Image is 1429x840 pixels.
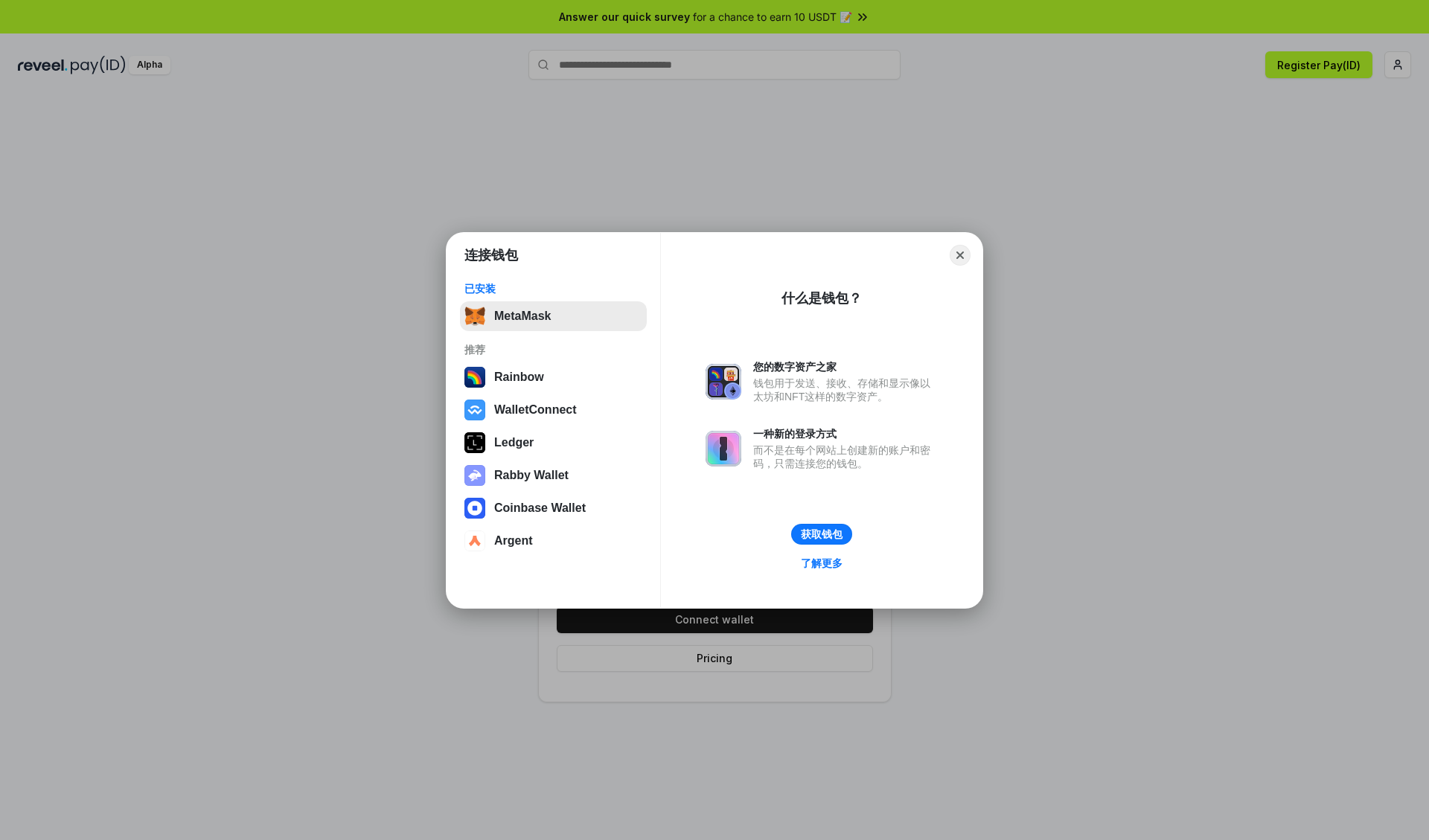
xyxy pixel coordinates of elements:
[464,465,485,486] img: svg+xml,%3Csvg%20xmlns%3D%22http%3A%2F%2Fwww.w3.org%2F2000%2Fsvg%22%20fill%3D%22none%22%20viewBox...
[464,246,518,264] h1: 连接钱包
[460,461,647,490] button: Rabby Wallet
[753,376,938,403] div: 钱包用于发送、接收、存储和显示像以太坊和NFT这样的数字资产。
[494,436,534,449] div: Ledger
[464,432,485,453] img: svg+xml,%3Csvg%20xmlns%3D%22http%3A%2F%2Fwww.w3.org%2F2000%2Fsvg%22%20width%3D%2228%22%20height%3...
[801,528,843,541] div: 获取钱包
[464,343,642,356] div: 推荐
[460,362,647,392] button: Rainbow
[464,306,485,327] img: svg+xml,%3Csvg%20fill%3D%22none%22%20height%3D%2233%22%20viewBox%3D%220%200%2035%2033%22%20width%...
[753,443,938,470] div: 而不是在每个网站上创建新的账户和密码，只需连接您的钱包。
[464,498,485,519] img: svg+xml,%3Csvg%20width%3D%2228%22%20height%3D%2228%22%20viewBox%3D%220%200%2028%2028%22%20fill%3D...
[464,367,485,388] img: svg+xml,%3Csvg%20width%3D%22120%22%20height%3D%22120%22%20viewBox%3D%220%200%20120%20120%22%20fil...
[464,530,485,551] img: svg+xml,%3Csvg%20width%3D%2228%22%20height%3D%2228%22%20viewBox%3D%220%200%2028%2028%22%20fill%3D...
[801,557,843,570] div: 了解更多
[706,364,741,400] img: svg+xml,%3Csvg%20xmlns%3D%22http%3A%2F%2Fwww.w3.org%2F2000%2Fsvg%22%20fill%3D%22none%22%20viewBox...
[753,427,938,440] div: 一种新的登录方式
[494,469,569,482] div: Rabby Wallet
[460,395,647,425] button: WalletConnect
[460,493,647,523] button: Coinbase Wallet
[494,310,551,323] div: MetaMask
[706,431,741,467] img: svg+xml,%3Csvg%20xmlns%3D%22http%3A%2F%2Fwww.w3.org%2F2000%2Fsvg%22%20fill%3D%22none%22%20viewBox...
[950,245,971,266] button: Close
[460,526,647,556] button: Argent
[494,403,577,417] div: WalletConnect
[753,360,938,373] div: 您的数字资产之家
[494,371,544,384] div: Rainbow
[781,289,862,307] div: 什么是钱包？
[494,501,586,515] div: Coinbase Wallet
[464,400,485,420] img: svg+xml,%3Csvg%20width%3D%2228%22%20height%3D%2228%22%20viewBox%3D%220%200%2028%2028%22%20fill%3D...
[460,301,647,331] button: MetaMask
[460,428,647,458] button: Ledger
[792,554,851,573] a: 了解更多
[494,534,533,548] div: Argent
[791,524,852,545] button: 获取钱包
[464,282,642,295] div: 已安装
